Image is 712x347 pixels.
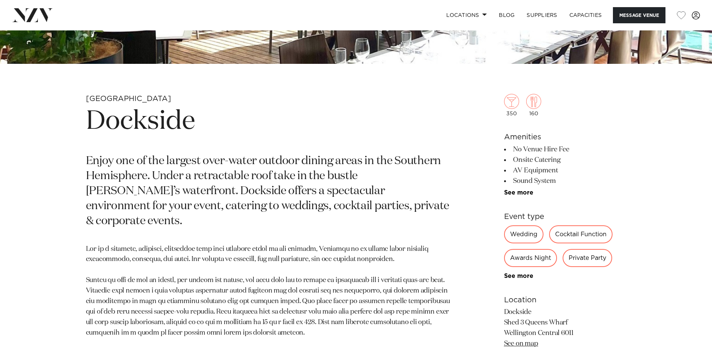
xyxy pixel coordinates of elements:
[493,7,521,23] a: BLOG
[521,7,563,23] a: SUPPLIERS
[504,165,626,176] li: AV Equipment
[504,294,626,306] h6: Location
[504,176,626,186] li: Sound System
[504,131,626,143] h6: Amenities
[549,225,613,243] div: Cocktail Function
[12,8,53,22] img: nzv-logo.png
[86,95,171,103] small: [GEOGRAPHIC_DATA]
[563,7,608,23] a: Capacities
[86,104,451,139] h1: Dockside
[504,249,557,267] div: Awards Night
[504,144,626,155] li: No Venue Hire Fee
[504,340,538,347] a: See on map
[504,211,626,222] h6: Event type
[440,7,493,23] a: Locations
[526,94,541,116] div: 160
[86,154,451,229] p: Enjoy one of the largest over-water outdoor dining areas in the Southern Hemisphere. Under a retr...
[504,94,519,116] div: 350
[504,155,626,165] li: Onsite Catering
[526,94,541,109] img: dining.png
[563,249,612,267] div: Private Party
[504,94,519,109] img: cocktail.png
[613,7,665,23] button: Message Venue
[504,225,543,243] div: Wedding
